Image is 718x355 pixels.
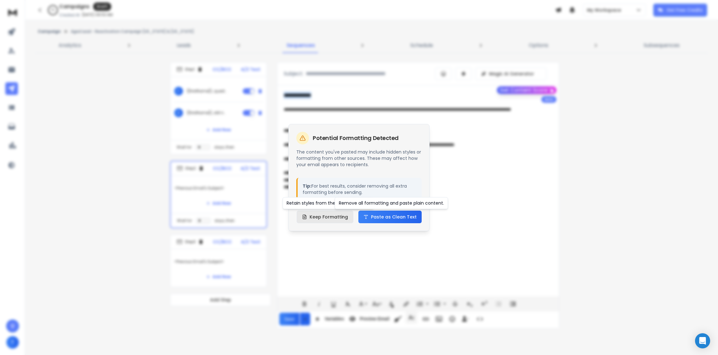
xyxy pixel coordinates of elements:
[303,183,417,195] p: For best results, consider removing all extra formatting before sending.
[335,197,448,209] div: Remove all formatting and paste plain content.
[695,333,710,348] div: Open Intercom Messenger
[303,183,311,189] strong: Tip:
[296,149,422,168] p: The content you've pasted may include hidden styles or formatting from other sources. These may a...
[313,135,399,141] h2: Potential Formatting Detected
[297,211,353,223] button: Keep Formatting
[358,211,422,223] button: Paste as Clean Text
[282,197,374,209] div: Retain styles from the original source.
